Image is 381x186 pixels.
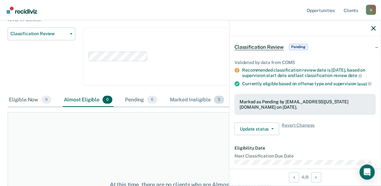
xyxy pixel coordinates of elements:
span: 0 [103,96,112,104]
div: Classification ReviewPending [229,37,381,57]
div: Currently eligible based on offense type and supervision [242,81,376,87]
dt: Eligibility Date [234,145,376,151]
button: Previous Opportunity [289,172,299,182]
div: 4 / 8 [229,169,381,185]
span: Classification Review [10,31,67,36]
span: 0 [41,96,51,104]
div: Almost Eligible [63,93,114,107]
span: Revert Changes [282,123,315,135]
button: Profile dropdown button [366,5,376,15]
button: Next Opportunity [311,172,321,182]
div: Eligible Now [8,93,53,107]
div: G [366,5,376,15]
div: Marked as Pending by [EMAIL_ADDRESS][US_STATE][DOMAIN_NAME] on [DATE]. [240,99,371,110]
span: 6 [147,96,157,104]
span: 3 [214,96,224,104]
div: Open Intercom Messenger [359,164,375,180]
button: Update status [234,123,279,135]
span: level [357,81,372,86]
span: Classification Review [234,44,284,50]
span: Pending [289,44,308,50]
div: Recommended classification review date is [DATE], based on supervision start date and last classi... [242,67,376,78]
img: Recidiviz [7,7,37,14]
div: Marked Ineligible [169,93,225,107]
div: Validated by data from COMS [234,60,376,65]
dt: Next Classification Due Date [234,153,376,158]
div: Pending [124,93,159,107]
